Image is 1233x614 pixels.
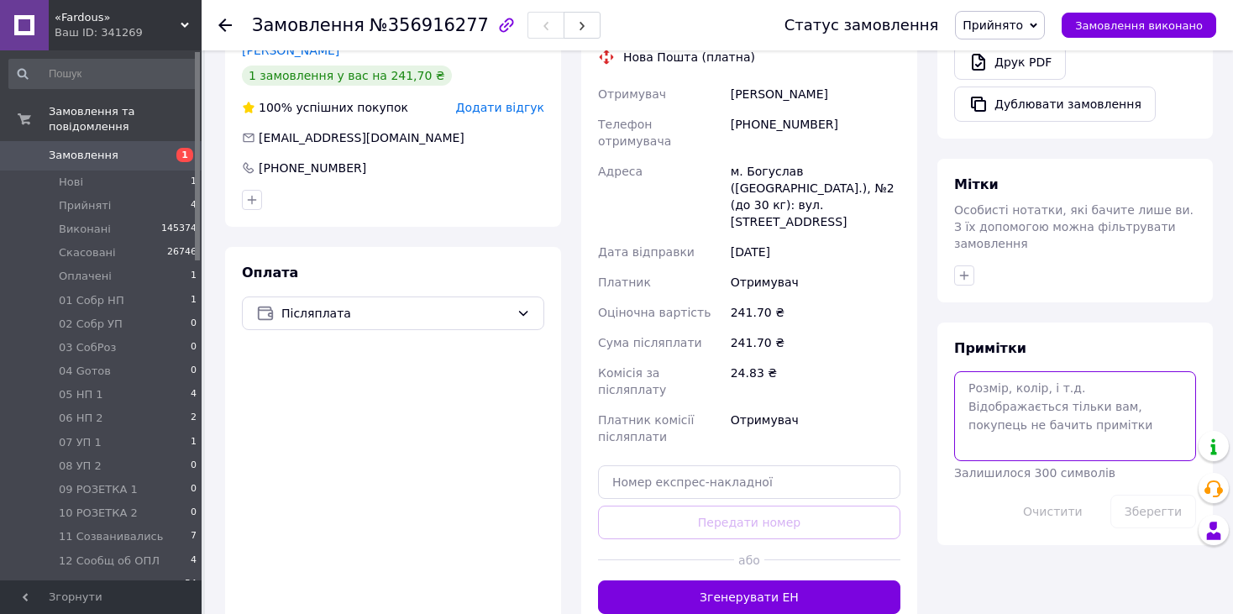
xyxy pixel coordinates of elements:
[598,306,711,319] span: Оціночна вартість
[954,45,1066,80] a: Друк PDF
[176,148,193,162] span: 1
[49,148,118,163] span: Замовлення
[598,580,900,614] button: Згенерувати ЕН
[598,366,666,396] span: Комісія за післяплату
[1075,19,1203,32] span: Замовлення виконано
[598,413,694,443] span: Платник комісії післяплати
[191,506,197,521] span: 0
[954,340,1026,356] span: Примітки
[191,435,197,450] span: 1
[191,198,197,213] span: 4
[191,482,197,497] span: 0
[59,411,103,426] span: 06 НП 2
[257,160,368,176] div: [PHONE_NUMBER]
[49,104,202,134] span: Замовлення та повідомлення
[734,552,764,569] span: або
[727,79,904,109] div: [PERSON_NAME]
[727,109,904,156] div: [PHONE_NUMBER]
[161,222,197,237] span: 145374
[191,269,197,284] span: 1
[598,465,900,499] input: Номер експрес-накладної
[727,267,904,297] div: Отримувач
[55,10,181,25] span: «Fardous»
[259,131,464,144] span: [EMAIL_ADDRESS][DOMAIN_NAME]
[191,387,197,402] span: 4
[598,87,666,101] span: Отримувач
[619,49,759,66] div: Нова Пошта (платна)
[59,175,83,190] span: Нові
[59,506,138,521] span: 10 РОЗЕТКА 2
[218,17,232,34] div: Повернутися назад
[598,336,702,349] span: Сума післяплати
[59,245,116,260] span: Скасовані
[167,245,197,260] span: 26746
[954,176,999,192] span: Мітки
[242,44,339,57] a: [PERSON_NAME]
[727,156,904,237] div: м. Богуслав ([GEOGRAPHIC_DATA].), №2 (до 30 кг): вул. [STREET_ADDRESS]
[954,87,1156,122] button: Дублювати замовлення
[59,435,102,450] span: 07 УП 1
[59,222,111,237] span: Виконані
[59,293,124,308] span: 01 Cобр НП
[598,276,651,289] span: Платник
[191,175,197,190] span: 1
[954,203,1194,250] span: Особисті нотатки, які бачите лише ви. З їх допомогою можна фільтрувати замовлення
[59,554,160,569] span: 12 Сообщ об ОПЛ
[259,101,292,114] span: 100%
[191,529,197,544] span: 7
[242,265,298,281] span: Оплата
[727,297,904,328] div: 241.70 ₴
[191,317,197,332] span: 0
[598,118,671,148] span: Телефон отримувача
[191,459,197,474] span: 0
[59,198,111,213] span: Прийняті
[456,101,544,114] span: Додати відгук
[59,317,123,332] span: 02 Cобр УП
[370,15,489,35] span: №356916277
[8,59,198,89] input: Пошук
[1062,13,1216,38] button: Замовлення виконано
[59,364,111,379] span: 04 Gотов
[242,99,408,116] div: успішних покупок
[252,15,365,35] span: Замовлення
[185,577,197,592] span: 54
[59,577,108,592] span: 13 БУХ 1
[59,269,112,284] span: Оплачені
[191,364,197,379] span: 0
[784,17,939,34] div: Статус замовлення
[727,328,904,358] div: 241.70 ₴
[727,237,904,267] div: [DATE]
[59,459,102,474] span: 08 УП 2
[59,387,103,402] span: 05 НП 1
[191,293,197,308] span: 1
[191,340,197,355] span: 0
[727,358,904,405] div: 24.83 ₴
[59,482,138,497] span: 09 РОЗЕТКА 1
[59,529,163,544] span: 11 Созванивались
[963,18,1023,32] span: Прийнято
[727,405,904,452] div: Отримувач
[598,165,643,178] span: Адреса
[954,466,1115,480] span: Залишилося 300 символів
[59,340,116,355] span: 03 CобРоз
[598,245,695,259] span: Дата відправки
[191,554,197,569] span: 4
[242,66,452,86] div: 1 замовлення у вас на 241,70 ₴
[55,25,202,40] div: Ваш ID: 341269
[191,411,197,426] span: 2
[281,304,510,323] span: Післяплата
